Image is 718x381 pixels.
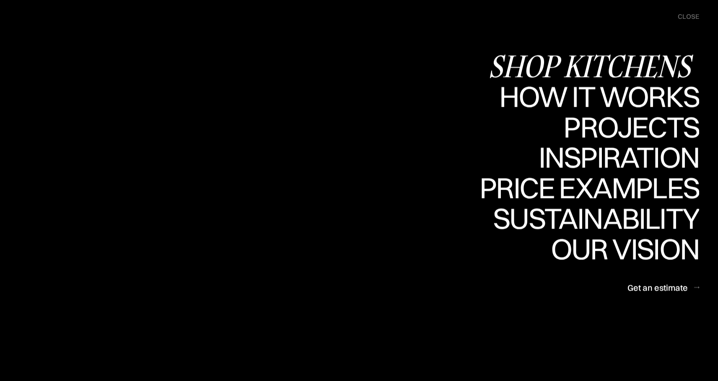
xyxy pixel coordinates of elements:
[527,172,699,201] div: Inspiration
[678,12,699,21] div: close
[527,143,699,172] div: Inspiration
[544,263,699,293] div: Our vision
[627,282,688,293] div: Get an estimate
[563,112,699,143] a: ProjectsProjects
[480,173,699,204] a: Price examplesPrice examples
[488,51,699,82] a: Shop Kitchens
[563,112,699,142] div: Projects
[486,233,699,262] div: Sustainability
[544,234,699,263] div: Our vision
[497,111,699,140] div: How it works
[669,8,699,25] div: menu
[627,277,699,298] a: Get an estimate
[480,173,699,203] div: Price examples
[497,82,699,111] div: How it works
[527,143,699,173] a: InspirationInspiration
[544,234,699,265] a: Our visionOur vision
[486,203,699,233] div: Sustainability
[480,203,699,232] div: Price examples
[563,142,699,171] div: Projects
[486,203,699,234] a: SustainabilitySustainability
[488,51,699,81] div: Shop Kitchens
[497,82,699,112] a: How it worksHow it works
